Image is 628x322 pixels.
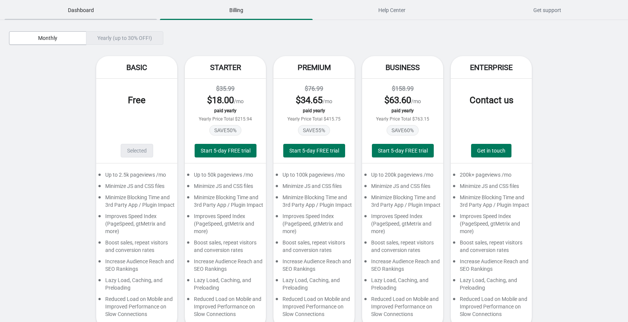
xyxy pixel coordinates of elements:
button: Start 5-day FREE trial [283,144,345,157]
span: Help Center [316,3,468,17]
div: Minimize Blocking Time and 3rd Party App / Plugin Impact [451,194,532,212]
div: /mo [370,94,436,106]
span: $ 63.60 [384,95,411,105]
div: Improves Speed Index (PageSpeed, gtMetrix and more) [185,212,266,239]
button: Dashboard [3,0,158,20]
div: /mo [192,94,258,106]
div: Boost sales, repeat visitors and conversion rates [96,239,177,258]
div: /mo [281,94,347,106]
div: Up to 100k pageviews /mo [273,171,355,182]
div: Increase Audience Reach and SEO Rankings [451,258,532,276]
div: Improves Speed Index (PageSpeed, gtMetrix and more) [451,212,532,239]
div: Enterprise [451,56,532,79]
div: paid yearly [192,108,258,113]
div: Up to 2.5k pageviews /mo [96,171,177,182]
div: Minimize JS and CSS files [185,182,266,194]
div: 200k+ pageviews /mo [451,171,532,182]
div: Minimize Blocking Time and 3rd Party App / Plugin Impact [96,194,177,212]
div: $76.99 [281,84,347,93]
a: Get in touch [471,144,511,157]
button: Monthly [9,31,86,45]
div: Up to 200k pageviews /mo [362,171,443,182]
span: $ 18.00 [207,95,234,105]
span: Contact us [470,95,513,105]
span: Monthly [38,35,57,41]
div: Yearly Price Total $415.75 [281,116,347,122]
div: Reduced Load on Mobile and Improved Performance on Slow Connections [362,295,443,322]
span: Get in touch [477,148,505,154]
div: Increase Audience Reach and SEO Rankings [185,258,266,276]
div: Business [362,56,443,79]
span: SAVE 50 % [209,125,241,136]
div: Lazy Load, Caching, and Preloading [451,276,532,295]
span: Start 5-day FREE trial [378,148,428,154]
div: Increase Audience Reach and SEO Rankings [273,258,355,276]
div: Minimize JS and CSS files [362,182,443,194]
div: Boost sales, repeat visitors and conversion rates [362,239,443,258]
span: Get support [471,3,623,17]
div: paid yearly [281,108,347,113]
div: Lazy Load, Caching, and Preloading [96,276,177,295]
div: Improves Speed Index (PageSpeed, gtMetrix and more) [96,212,177,239]
div: Minimize JS and CSS files [273,182,355,194]
div: Up to 50k pageviews /mo [185,171,266,182]
div: Reduced Load on Mobile and Improved Performance on Slow Connections [273,295,355,322]
div: Premium [273,56,355,79]
div: Basic [96,56,177,79]
div: Increase Audience Reach and SEO Rankings [96,258,177,276]
div: Yearly Price Total $215.94 [192,116,258,122]
span: Start 5-day FREE trial [201,148,250,154]
div: Boost sales, repeat visitors and conversion rates [451,239,532,258]
div: Reduced Load on Mobile and Improved Performance on Slow Connections [96,295,177,322]
div: Reduced Load on Mobile and Improved Performance on Slow Connections [451,295,532,322]
div: Minimize JS and CSS files [96,182,177,194]
div: Starter [185,56,266,79]
div: Minimize Blocking Time and 3rd Party App / Plugin Impact [185,194,266,212]
div: Increase Audience Reach and SEO Rankings [362,258,443,276]
div: Minimize Blocking Time and 3rd Party App / Plugin Impact [362,194,443,212]
span: SAVE 60 % [387,125,419,136]
button: Start 5-day FREE trial [372,144,434,157]
div: Lazy Load, Caching, and Preloading [273,276,355,295]
div: Minimize JS and CSS files [451,182,532,194]
div: Yearly Price Total $763.15 [370,116,436,122]
div: Minimize Blocking Time and 3rd Party App / Plugin Impact [273,194,355,212]
span: $ 34.65 [296,95,322,105]
div: Lazy Load, Caching, and Preloading [185,276,266,295]
div: $35.99 [192,84,258,93]
div: Improves Speed Index (PageSpeed, gtMetrix and more) [362,212,443,239]
span: Billing [160,3,312,17]
div: $158.99 [370,84,436,93]
span: Free [128,95,146,105]
div: Improves Speed Index (PageSpeed, gtMetrix and more) [273,212,355,239]
div: paid yearly [370,108,436,113]
span: SAVE 55 % [298,125,330,136]
span: Dashboard [5,3,157,17]
button: Start 5-day FREE trial [195,144,256,157]
span: Start 5-day FREE trial [289,148,339,154]
div: Reduced Load on Mobile and Improved Performance on Slow Connections [185,295,266,322]
div: Lazy Load, Caching, and Preloading [362,276,443,295]
div: Boost sales, repeat visitors and conversion rates [185,239,266,258]
div: Boost sales, repeat visitors and conversion rates [273,239,355,258]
